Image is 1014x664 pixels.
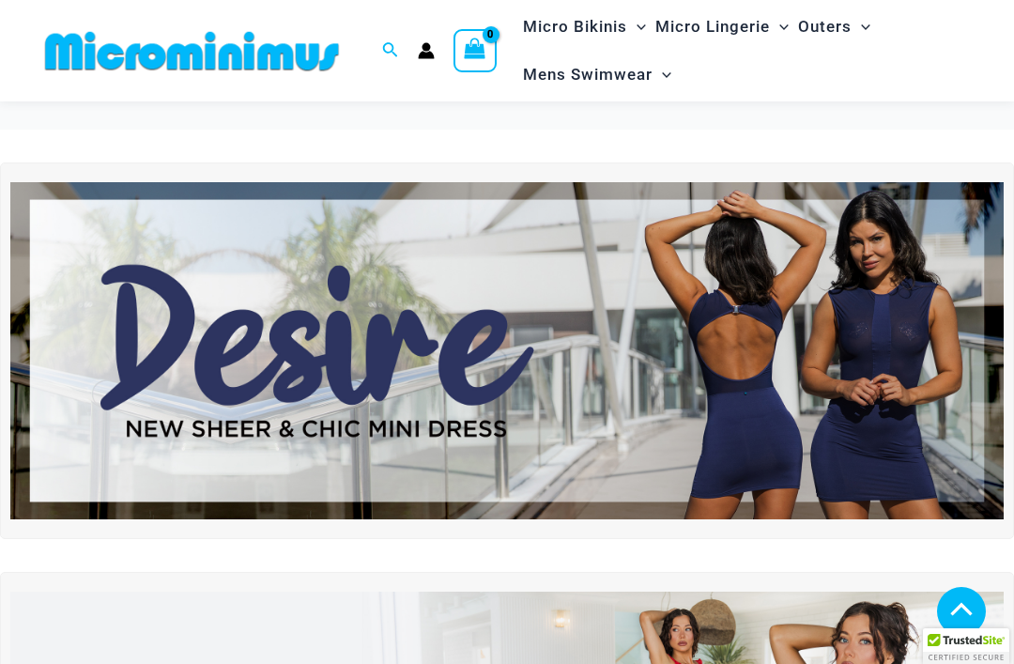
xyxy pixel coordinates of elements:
[418,42,435,59] a: Account icon link
[453,29,497,72] a: View Shopping Cart, empty
[523,51,653,99] span: Mens Swimwear
[923,628,1009,664] div: TrustedSite Certified
[793,3,875,51] a: OutersMenu ToggleMenu Toggle
[627,3,646,51] span: Menu Toggle
[852,3,870,51] span: Menu Toggle
[38,30,346,72] img: MM SHOP LOGO FLAT
[655,3,770,51] span: Micro Lingerie
[798,3,852,51] span: Outers
[770,3,789,51] span: Menu Toggle
[382,39,399,63] a: Search icon link
[523,3,627,51] span: Micro Bikinis
[653,51,671,99] span: Menu Toggle
[651,3,793,51] a: Micro LingerieMenu ToggleMenu Toggle
[518,3,651,51] a: Micro BikinisMenu ToggleMenu Toggle
[518,51,676,99] a: Mens SwimwearMenu ToggleMenu Toggle
[10,182,1004,520] img: Desire me Navy Dress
